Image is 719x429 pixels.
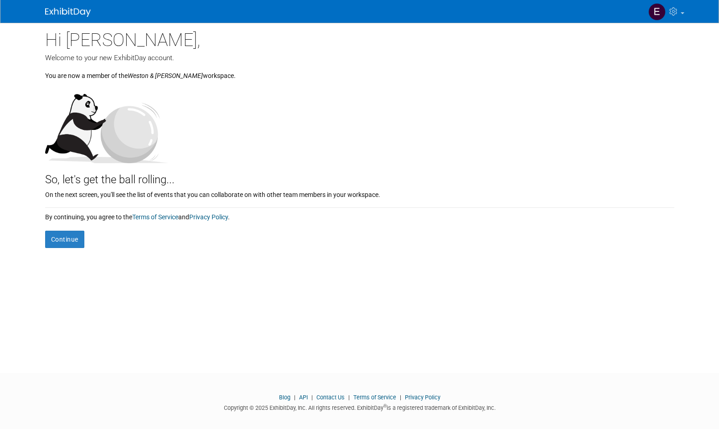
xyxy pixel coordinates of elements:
img: Edward Martin [648,3,666,21]
a: Contact Us [316,394,345,401]
span: | [309,394,315,401]
div: Welcome to your new ExhibitDay account. [45,53,674,63]
a: API [299,394,308,401]
button: Continue [45,231,84,248]
div: So, let's get the ball rolling... [45,163,674,188]
div: On the next screen, you'll see the list of events that you can collaborate on with other team mem... [45,188,674,199]
img: ExhibitDay [45,8,91,17]
a: Privacy Policy [405,394,440,401]
span: | [398,394,403,401]
a: Terms of Service [132,213,178,221]
span: | [292,394,298,401]
div: You are now a member of the workspace. [45,63,674,80]
sup: ® [383,403,387,408]
a: Terms of Service [353,394,396,401]
a: Blog [279,394,290,401]
div: Hi [PERSON_NAME], [45,23,674,53]
i: Weston & [PERSON_NAME] [128,72,203,79]
div: By continuing, you agree to the and . [45,208,674,222]
span: | [346,394,352,401]
a: Privacy Policy [189,213,228,221]
img: Let's get the ball rolling [45,85,168,163]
